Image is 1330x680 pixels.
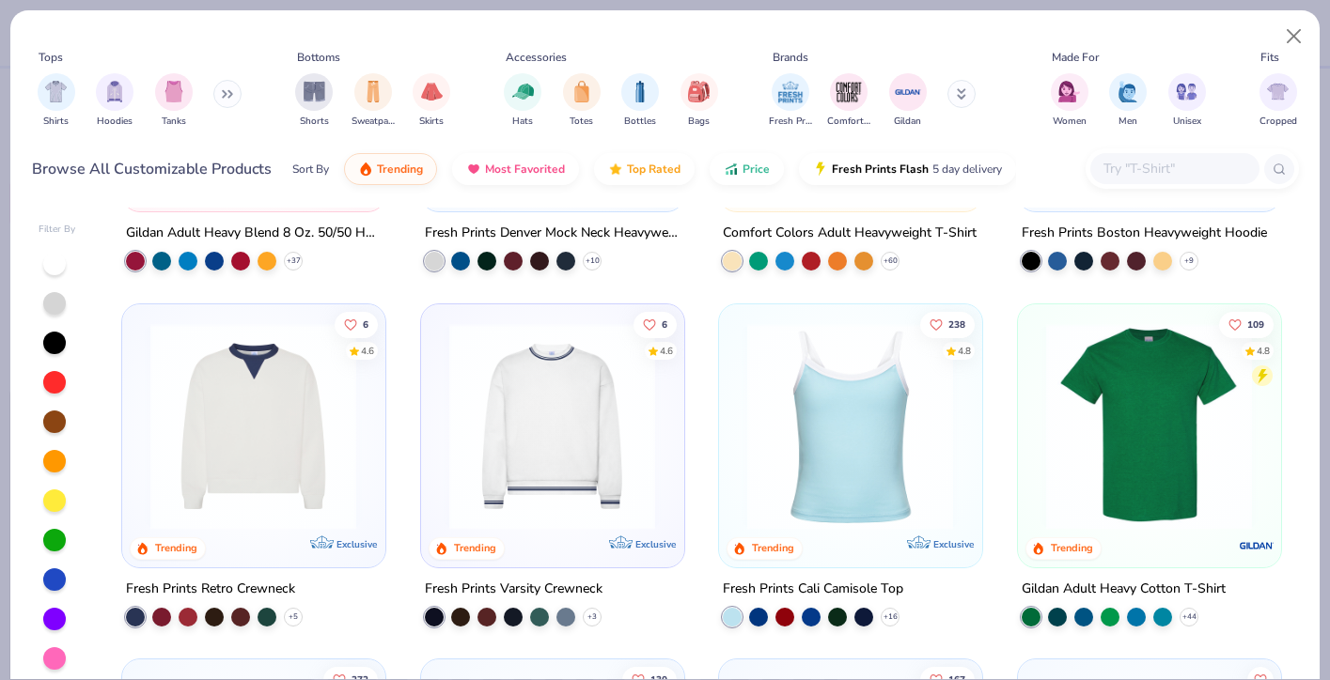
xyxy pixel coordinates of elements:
[948,319,965,329] span: 238
[769,73,812,129] button: filter button
[506,49,567,66] div: Accessories
[621,73,659,129] button: filter button
[352,115,395,129] span: Sweatpants
[1247,319,1264,329] span: 109
[1168,73,1206,129] button: filter button
[681,73,718,129] button: filter button
[297,49,340,66] div: Bottoms
[1267,81,1289,102] img: Cropped Image
[342,170,380,208] img: Gildan logo
[97,115,133,129] span: Hoodies
[38,73,75,129] button: filter button
[894,115,921,129] span: Gildan
[352,73,395,129] div: filter for Sweatpants
[155,73,193,129] div: filter for Tanks
[504,73,541,129] div: filter for Hats
[889,73,927,129] button: filter button
[835,78,863,106] img: Comfort Colors Image
[413,73,450,129] button: filter button
[688,115,710,129] span: Bags
[1237,526,1275,564] img: Gildan logo
[38,73,75,129] div: filter for Shirts
[665,322,889,529] img: b6dde052-8961-424d-8094-bd09ce92eca4
[425,221,681,244] div: Fresh Prints Denver Mock Neck Heavyweight Sweatshirt
[1219,311,1274,337] button: Like
[1168,73,1206,129] div: filter for Unisex
[1260,73,1297,129] div: filter for Cropped
[361,344,374,358] div: 4.6
[773,49,808,66] div: Brands
[45,81,67,102] img: Shirts Image
[608,162,623,177] img: TopRated.gif
[563,73,601,129] div: filter for Totes
[1102,158,1246,179] input: Try "T-Shirt"
[624,115,656,129] span: Bottles
[155,73,193,129] button: filter button
[1181,610,1196,622] span: + 44
[710,153,784,185] button: Price
[440,322,665,529] img: 4d4398e1-a86f-4e3e-85fd-b9623566810e
[162,115,186,129] span: Tanks
[1051,73,1088,129] button: filter button
[1022,221,1267,244] div: Fresh Prints Boston Heavyweight Hoodie
[363,81,383,102] img: Sweatpants Image
[1058,81,1080,102] img: Women Image
[336,537,377,549] span: Exclusive
[738,322,962,529] img: a25d9891-da96-49f3-a35e-76288174bf3a
[292,161,329,178] div: Sort By
[827,73,870,129] div: filter for Comfort Colors
[295,73,333,129] div: filter for Shorts
[304,81,325,102] img: Shorts Image
[43,115,69,129] span: Shirts
[413,73,450,129] div: filter for Skirts
[363,319,368,329] span: 6
[594,153,695,185] button: Top Rated
[769,115,812,129] span: Fresh Prints
[932,159,1002,180] span: 5 day delivery
[1109,73,1147,129] div: filter for Men
[621,73,659,129] div: filter for Bottles
[1260,73,1297,129] button: filter button
[1109,73,1147,129] button: filter button
[1119,115,1137,129] span: Men
[884,610,898,622] span: + 16
[96,73,133,129] button: filter button
[894,78,922,106] img: Gildan Image
[300,115,329,129] span: Shorts
[933,537,974,549] span: Exclusive
[587,610,597,622] span: + 3
[1176,81,1197,102] img: Unisex Image
[512,81,534,102] img: Hats Image
[352,73,395,129] button: filter button
[512,115,533,129] span: Hats
[884,255,898,266] span: + 60
[630,81,650,102] img: Bottles Image
[126,221,382,244] div: Gildan Adult Heavy Blend 8 Oz. 50/50 Hooded Sweatshirt
[1052,49,1099,66] div: Made For
[939,170,977,208] img: Comfort Colors logo
[889,73,927,129] div: filter for Gildan
[289,610,298,622] span: + 5
[958,344,971,358] div: 4.8
[39,223,76,237] div: Filter By
[571,81,592,102] img: Totes Image
[295,73,333,129] button: filter button
[126,577,295,600] div: Fresh Prints Retro Crewneck
[769,73,812,129] div: filter for Fresh Prints
[634,537,675,549] span: Exclusive
[563,73,601,129] button: filter button
[485,162,565,177] span: Most Favorited
[1037,322,1261,529] img: db319196-8705-402d-8b46-62aaa07ed94f
[104,81,125,102] img: Hoodies Image
[1173,115,1201,129] span: Unisex
[419,115,444,129] span: Skirts
[920,311,975,337] button: Like
[585,255,599,266] span: + 10
[813,162,828,177] img: flash.gif
[799,153,1016,185] button: Fresh Prints Flash5 day delivery
[504,73,541,129] button: filter button
[287,255,301,266] span: + 37
[570,115,593,129] span: Totes
[452,153,579,185] button: Most Favorited
[660,344,673,358] div: 4.6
